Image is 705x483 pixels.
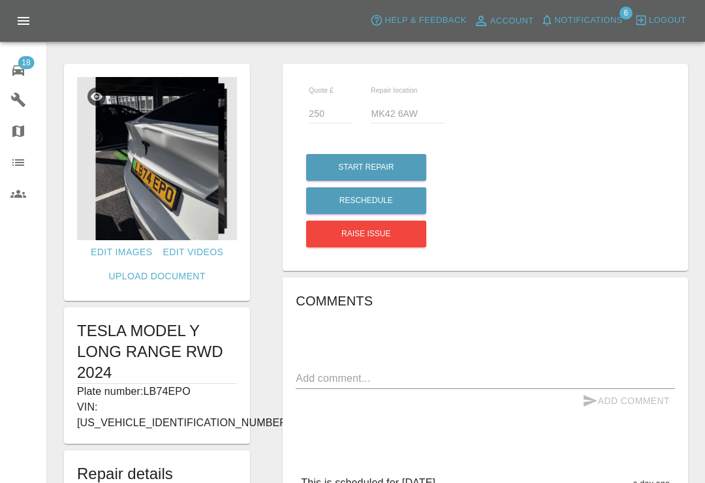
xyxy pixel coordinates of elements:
[86,240,157,264] a: Edit Images
[306,221,426,247] button: Raise issue
[296,290,675,311] h6: Comments
[367,10,469,31] button: Help & Feedback
[103,264,210,288] a: Upload Document
[8,5,39,37] button: Open drawer
[555,13,623,28] span: Notifications
[371,86,418,94] span: Repair location
[18,56,34,69] span: 18
[470,10,537,31] a: Account
[309,86,334,94] span: Quote £
[306,154,426,181] button: Start Repair
[631,10,689,31] button: Logout
[649,13,686,28] span: Logout
[537,10,626,31] button: Notifications
[77,399,237,431] p: VIN: [US_VEHICLE_IDENTIFICATION_NUMBER]
[490,14,534,29] span: Account
[157,240,228,264] a: Edit Videos
[77,77,237,240] img: 8b980303-afaa-4df9-9626-109b10294b02
[384,13,466,28] span: Help & Feedback
[306,187,426,214] button: Reschedule
[77,320,237,383] h1: TESLA MODEL Y LONG RANGE RWD 2024
[77,384,237,399] p: Plate number: LB74EPO
[619,7,633,20] span: 6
